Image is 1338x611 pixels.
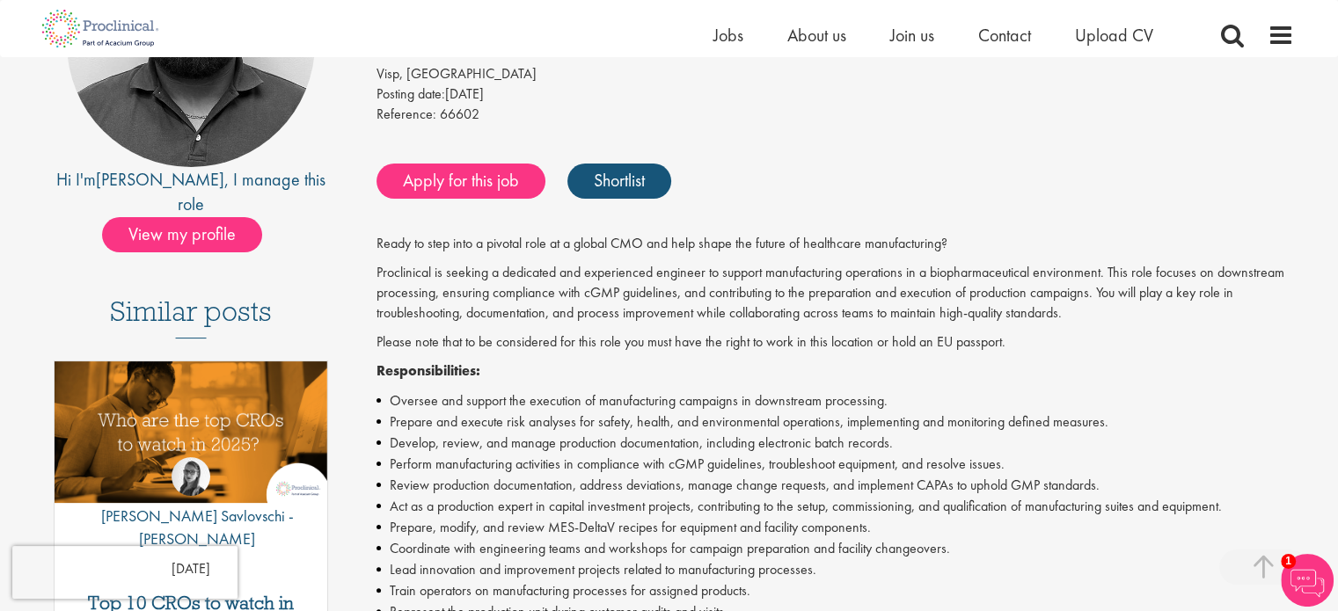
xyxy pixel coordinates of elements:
[172,457,210,496] img: Theodora Savlovschi - Wicks
[1075,24,1153,47] a: Upload CV
[377,105,436,125] label: Reference:
[377,84,1294,105] div: [DATE]
[377,433,1294,454] li: Develop, review, and manage production documentation, including electronic batch records.
[55,505,328,549] p: [PERSON_NAME] Savlovschi - [PERSON_NAME]
[713,24,743,47] a: Jobs
[377,559,1294,580] li: Lead innovation and improvement projects related to manufacturing processes.
[377,454,1294,475] li: Perform manufacturing activities in compliance with cGMP guidelines, troubleshoot equipment, and ...
[890,24,934,47] a: Join us
[96,168,224,191] a: [PERSON_NAME]
[567,164,671,199] a: Shortlist
[377,496,1294,517] li: Act as a production expert in capital investment projects, contributing to the setup, commissioni...
[12,546,238,599] iframe: reCAPTCHA
[377,84,445,103] span: Posting date:
[377,580,1294,601] li: Train operators on manufacturing processes for assigned products.
[55,361,328,503] img: Top 10 CROs 2025 | Proclinical
[102,221,280,244] a: View my profile
[377,411,1294,433] li: Prepare and execute risk analyses for safety, health, and environmental operations, implementing ...
[377,263,1294,324] p: Proclinical is seeking a dedicated and experienced engineer to support manufacturing operations i...
[55,457,328,558] a: Theodora Savlovschi - Wicks [PERSON_NAME] Savlovschi - [PERSON_NAME]
[377,517,1294,538] li: Prepare, modify, and review MES-DeltaV recipes for equipment and facility components.
[110,296,272,338] h3: Similar posts
[377,361,480,380] strong: Responsibilities:
[1281,554,1296,569] span: 1
[45,167,338,217] div: Hi I'm , I manage this role
[102,217,262,252] span: View my profile
[377,332,1294,353] p: Please note that to be considered for this role you must have the right to work in this location ...
[978,24,1031,47] a: Contact
[787,24,846,47] a: About us
[55,361,328,517] a: Link to a post
[377,164,545,199] a: Apply for this job
[377,538,1294,559] li: Coordinate with engineering teams and workshops for campaign preparation and facility changeovers.
[440,105,479,123] span: 66602
[377,475,1294,496] li: Review production documentation, address deviations, manage change requests, and implement CAPAs ...
[377,234,1294,254] p: Ready to step into a pivotal role at a global CMO and help shape the future of healthcare manufac...
[377,64,1294,84] div: Visp, [GEOGRAPHIC_DATA]
[377,390,1294,411] li: Oversee and support the execution of manufacturing campaigns in downstream processing.
[1281,554,1334,607] img: Chatbot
